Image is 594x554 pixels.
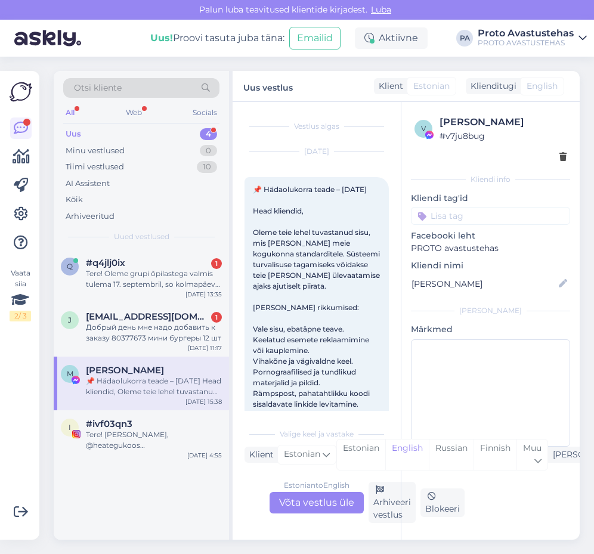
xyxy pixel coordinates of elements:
[197,161,217,173] div: 10
[243,78,293,94] label: Uus vestlus
[86,311,210,322] span: jo2050@bk.ru
[68,315,72,324] span: j
[69,423,71,432] span: i
[284,448,320,461] span: Estonian
[10,311,31,321] div: 2 / 3
[412,277,556,290] input: Lisa nimi
[66,194,83,206] div: Kõik
[385,440,429,470] div: English
[200,145,217,157] div: 0
[411,192,570,205] p: Kliendi tag'id
[411,323,570,336] p: Märkmed
[66,161,124,173] div: Tiimi vestlused
[374,80,403,92] div: Klient
[185,290,222,299] div: [DATE] 13:35
[187,451,222,460] div: [DATE] 4:55
[527,80,558,92] span: English
[456,30,473,47] div: PA
[10,268,31,321] div: Vaata siia
[411,230,570,242] p: Facebooki leht
[478,29,574,38] div: Proto Avastustehas
[66,211,115,222] div: Arhiveeritud
[355,27,428,49] div: Aktiivne
[411,305,570,316] div: [PERSON_NAME]
[200,128,217,140] div: 4
[253,185,382,516] span: 📌 Hädaolukorra teade – [DATE] Head kliendid, Oleme teie lehel tuvastanud sisu, mis [PERSON_NAME] ...
[466,80,516,92] div: Klienditugi
[440,129,567,143] div: # v7ju8bug
[66,128,81,140] div: Uus
[211,258,222,269] div: 1
[66,145,125,157] div: Minu vestlused
[190,105,219,120] div: Socials
[86,429,222,451] div: Tere! [PERSON_NAME], @heategukoos kommunikatsioonijuht. Meie algatus on loodud @efinancest poolt,...
[86,376,222,397] div: 📌 Hädaolukorra teade – [DATE] Head kliendid, Oleme teie lehel tuvastanud sisu, mis [PERSON_NAME] ...
[411,207,570,225] input: Lisa tag
[245,448,274,461] div: Klient
[289,27,341,49] button: Emailid
[367,4,395,15] span: Luba
[429,440,474,470] div: Russian
[67,262,73,271] span: q
[421,124,426,133] span: v
[411,174,570,185] div: Kliendi info
[337,440,385,470] div: Estonian
[478,29,587,48] a: Proto AvastustehasPROTO AVASTUSTEHAS
[211,312,222,323] div: 1
[369,482,416,523] div: Arhiveeri vestlus
[245,121,389,132] div: Vestlus algas
[523,442,542,453] span: Muu
[63,105,77,120] div: All
[74,82,122,94] span: Otsi kliente
[284,480,349,491] div: Estonian to English
[114,231,169,242] span: Uued vestlused
[10,81,32,103] img: Askly Logo
[270,492,364,513] div: Võta vestlus üle
[86,322,222,343] div: Добрый день мне надо добавить к заказу 80377673 мини бургеры 12 шт
[150,31,284,45] div: Proovi tasuta juba täna:
[150,32,173,44] b: Uus!
[86,268,222,290] div: Tere! Oleme grupi õpilastega valmis tulema 17. septembril, so kolmapäeval [GEOGRAPHIC_DATA]. Küla...
[66,178,110,190] div: AI Assistent
[411,259,570,272] p: Kliendi nimi
[245,429,389,440] div: Valige keel ja vastake
[123,105,144,120] div: Web
[86,419,132,429] span: #ivf03qn3
[478,38,574,48] div: PROTO AVASTUSTEHAS
[440,115,567,129] div: [PERSON_NAME]
[67,369,73,378] span: M
[474,440,516,470] div: Finnish
[245,146,389,157] div: [DATE]
[413,80,450,92] span: Estonian
[185,397,222,406] div: [DATE] 15:38
[411,242,570,255] p: PROTO avastustehas
[86,258,125,268] span: #q4jlj0ix
[86,365,164,376] span: Md Ismail Khan
[188,343,222,352] div: [DATE] 11:17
